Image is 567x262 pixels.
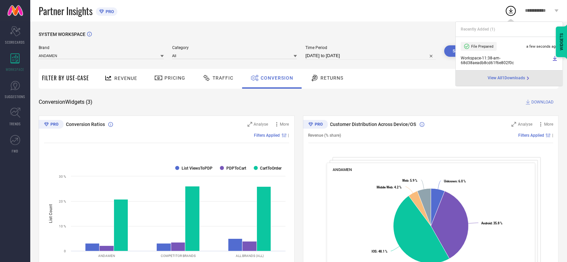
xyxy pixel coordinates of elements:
span: | [288,133,289,138]
svg: Zoom [512,122,516,127]
text: 10 % [59,224,66,228]
span: SCORECARDS [5,40,25,45]
div: Open download page [488,76,531,81]
tspan: IOS [372,250,377,253]
text: : 48.1 % [372,250,387,253]
span: Workspace - 11:38-am - 68d38aeadb8cd61f6e802f0c [461,56,551,65]
text: : 6.0 % [444,179,466,183]
span: Traffic [213,75,233,81]
span: Time Period [305,45,436,50]
div: Premium [303,120,328,130]
text: : 4.2 % [377,185,402,189]
text: ANDAMEN [98,254,115,258]
text: : 35.8 % [481,221,502,225]
span: DOWNLOAD [531,99,554,105]
span: Conversion [261,75,293,81]
svg: Zoom [248,122,252,127]
span: Customer Distribution Across Device/OS [330,122,416,127]
text: : 5.9 % [402,179,417,182]
span: More [544,122,553,127]
span: Filters Applied [254,133,280,138]
span: Category [172,45,297,50]
span: Recently Added ( 1 ) [461,27,495,32]
span: Revenue [114,76,137,81]
span: SUGGESTIONS [5,94,26,99]
text: COMPETITOR BRANDS [161,254,196,258]
span: Partner Insights [39,4,92,18]
span: Conversion Ratios [66,122,105,127]
tspan: Mobile Web [377,185,392,189]
span: | [552,133,553,138]
tspan: Android [481,221,492,225]
span: a few seconds ago [526,44,558,49]
span: Revenue (% share) [308,133,341,138]
text: CartToOrder [260,166,282,171]
span: Analyse [254,122,268,127]
span: Conversion Widgets ( 3 ) [39,99,92,105]
span: Analyse [518,122,532,127]
text: ALL BRANDS (ALL) [236,254,264,258]
span: More [280,122,289,127]
span: SYSTEM WORKSPACE [39,32,85,37]
span: FWD [12,148,18,154]
span: Filters Applied [518,133,544,138]
span: Returns [320,75,343,81]
text: 0 [64,249,66,253]
text: PDPToCart [226,166,246,171]
span: Pricing [164,75,185,81]
span: ANDAMEN [333,167,352,172]
button: Search [444,45,481,57]
tspan: List Count [48,204,53,223]
a: Download [552,56,558,65]
span: TRENDS [9,121,21,126]
span: WORKSPACE [6,67,25,72]
tspan: Unknown [444,179,457,183]
a: View All1Downloads [488,76,531,81]
div: Premium [39,120,64,130]
text: 20 % [59,200,66,203]
span: View All 1 Downloads [488,76,525,81]
span: PRO [104,9,114,14]
text: List ViewsToPDP [182,166,213,171]
div: Open download list [505,5,517,17]
tspan: Web [402,179,408,182]
span: File Prepared [471,44,493,49]
span: Brand [39,45,164,50]
input: Select time period [305,52,436,60]
text: 30 % [59,175,66,178]
span: Filter By Use-Case [42,74,89,82]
